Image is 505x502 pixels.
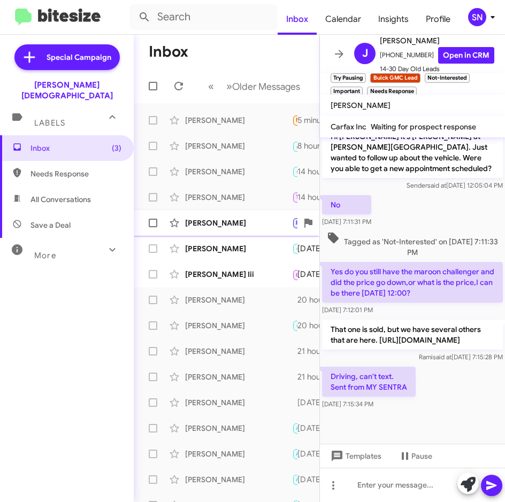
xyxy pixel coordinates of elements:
span: All Conversations [30,194,91,205]
button: Pause [390,446,441,466]
div: It was great. The sales guy was very good. Just not really wanting to move forward with the vehic... [292,422,297,434]
div: [DATE] [297,449,332,459]
span: J [362,45,368,62]
a: Inbox [278,4,317,35]
span: » [226,80,232,93]
div: [PERSON_NAME] [185,449,292,459]
span: Templates [328,446,381,466]
div: Okay, thanks! [292,139,297,152]
div: [DATE] [297,243,332,254]
span: 🔥 Hot [296,322,314,329]
nav: Page navigation example [202,75,307,97]
div: [DATE] [297,423,332,434]
div: [PERSON_NAME] [185,218,292,228]
div: [PERSON_NAME] [185,397,292,408]
div: I am here to help [292,295,297,305]
div: We are here if you need us. [292,319,297,331]
span: Calendar [317,4,370,35]
span: Carfax Inc [331,122,366,132]
div: I will have my sales specialist reach out shortly. [292,242,297,254]
div: Hello yes everything was good, Unfortunately looks like hummer SUV I was looking at is sold so wi... [292,397,297,408]
h1: Inbox [149,43,188,60]
span: Appointment Set [296,424,343,431]
div: No worries. We may be [PERSON_NAME] to get you approved on vehicle of your choice. I will have [P... [292,372,297,382]
div: I am so happy to hear that! [292,473,297,485]
p: No [322,195,371,214]
div: 5 minutes ago [297,115,357,126]
span: Older Messages [232,81,300,92]
span: Special Campaign [47,52,111,63]
span: (3) [112,143,121,153]
span: Appointment Set [296,450,343,457]
button: Previous [202,75,220,97]
a: Open in CRM [438,47,494,64]
a: Profile [417,4,459,35]
div: yes sir. [292,267,297,281]
div: [DATE] [297,474,332,485]
span: 🔥 Hot [296,245,314,252]
div: Ok, I am here if and when you need me. [292,447,297,460]
div: 21 hours ago [297,372,353,382]
p: Yes do you still have the maroon challenger and did the price go down,or what is the price,I can ... [322,262,503,303]
span: [DATE] 7:11:31 PM [322,218,371,226]
a: Insights [370,4,417,35]
div: 20 hours ago [297,320,355,331]
span: [PERSON_NAME] [380,34,494,47]
span: Call Them [296,272,324,279]
small: Needs Response [367,87,416,96]
span: Tagged as 'Not-Interested' on [DATE] 7:11:33 PM [322,231,503,258]
div: [PERSON_NAME] [185,243,292,254]
div: [DATE] [297,397,332,408]
div: 14 hours ago [297,166,354,177]
a: Special Campaign [14,44,120,70]
small: Try Pausing [331,73,366,83]
span: 🔥 Hot [296,143,314,150]
div: 8 hours ago [297,141,349,151]
p: Hi [PERSON_NAME] it's [PERSON_NAME] at [PERSON_NAME][GEOGRAPHIC_DATA]. Just wanted to follow up a... [322,127,503,178]
input: Search [129,4,278,30]
span: Waiting for prospect response [371,122,476,132]
span: Labels [34,118,65,128]
span: [DATE] 7:15:34 PM [322,400,373,408]
span: Save a Deal [30,220,71,230]
span: said at [433,353,452,361]
span: Important [296,219,324,226]
div: [PERSON_NAME] [185,372,292,382]
small: Buick GMC Lead [370,73,420,83]
div: [PERSON_NAME] [185,320,292,331]
span: Sender [DATE] 12:05:04 PM [407,181,503,189]
div: [PERSON_NAME] Iii [185,269,292,280]
div: Do you have any slt 1500 that are the [US_STATE] edition? [292,114,297,126]
div: 21 hours ago [297,346,353,357]
div: [PERSON_NAME] [185,115,292,126]
div: [PERSON_NAME] [185,295,292,305]
div: [PERSON_NAME] [185,166,292,177]
span: Try Pausing [296,194,327,200]
div: I am sorry to hear that sir, maybe I can help you? [292,346,297,357]
div: Driving, can't text. Sent from MY SENTRA [292,191,297,203]
div: 14 hours ago [297,192,354,203]
span: Rami [DATE] 7:15:28 PM [419,353,503,361]
span: Inbox [30,143,121,153]
span: [DATE] 7:12:01 PM [322,306,373,314]
p: Driving, can't text. Sent from MY SENTRA [322,367,416,397]
small: Important [331,87,363,96]
span: 🔥 Hot [296,168,314,175]
span: [PERSON_NAME] [331,101,391,110]
span: More [34,251,56,260]
div: SN [468,8,486,26]
small: Not-Interested [425,73,470,83]
div: Hello, I'm ipek. we received a letter [DATE] stating that our loan was not approved. When we spok... [292,165,297,177]
div: [PERSON_NAME] [185,192,292,203]
span: [PHONE_NUMBER] [380,47,494,64]
span: Needs Response [30,168,121,179]
span: Appointment Set [296,476,343,483]
span: Pause [411,446,432,466]
span: 14-30 Day Old Leads [380,64,494,74]
button: Templates [320,446,390,466]
span: said at [427,181,446,189]
div: Thank you. [292,217,297,229]
div: [PERSON_NAME] [185,141,292,151]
